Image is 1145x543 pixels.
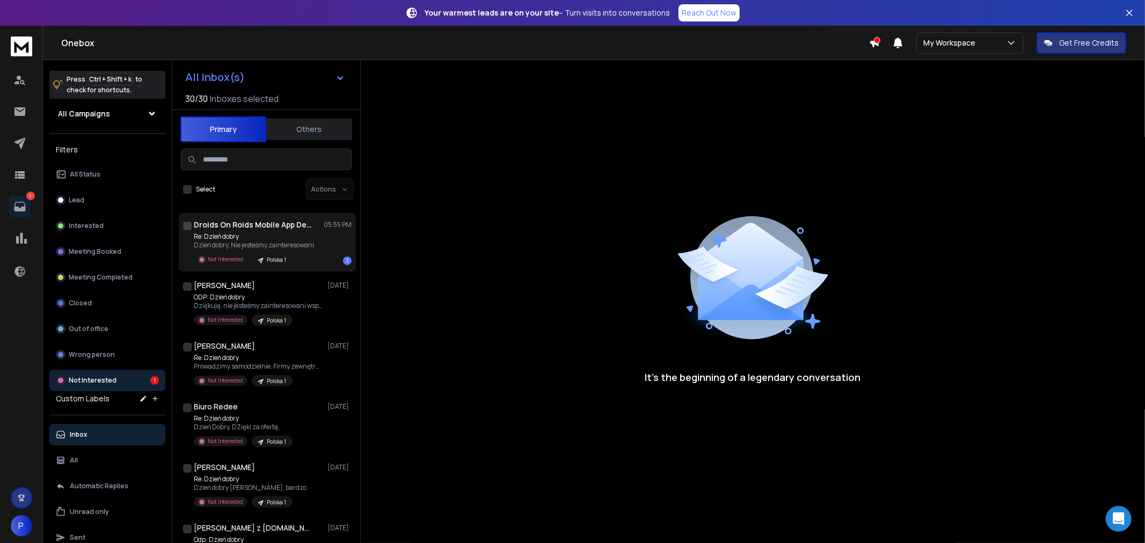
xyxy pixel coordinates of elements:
p: Re: Dzień dobry [194,354,323,362]
label: Select [196,185,215,194]
p: Meeting Completed [69,273,133,282]
p: [DATE] [327,402,352,411]
p: Automatic Replies [70,482,128,490]
span: Ctrl + Shift + k [87,73,133,85]
p: [DATE] [327,524,352,532]
p: Polska 1 [267,498,286,507]
a: Reach Out Now [679,4,740,21]
p: It’s the beginning of a legendary conversation [645,370,861,385]
button: All [49,450,165,471]
h1: Biuro Redee [194,401,238,412]
p: ODP: Dzień dobry [194,293,323,302]
p: Press to check for shortcuts. [67,74,142,96]
button: All Campaigns [49,103,165,124]
p: Out of office [69,325,108,333]
button: Interested [49,215,165,237]
h3: Custom Labels [56,393,110,404]
p: Lead [69,196,84,204]
p: Closed [69,299,92,307]
div: 1 [343,256,352,265]
h1: [PERSON_NAME] [194,462,255,473]
p: Sent [70,533,85,542]
p: Dziękuję, nie jesteśmy zainteresowani współpracą. [194,302,323,310]
p: Dzień dobry [PERSON_NAME], bardzo [194,483,307,492]
p: Polska 1 [267,377,286,385]
p: Not Interested [208,377,243,385]
p: 1 [26,192,35,200]
p: – Turn visits into conversations [425,8,670,18]
p: Prowadzimy samodzielnie. Firmy zewnętrzne nie [194,362,323,371]
p: All [70,456,78,465]
p: Not Interested [208,437,243,445]
p: Re: Dzień dobry [194,475,307,483]
p: Not Interested [208,316,243,324]
p: Polska 1 [267,317,286,325]
p: Polska 1 [267,438,286,446]
p: Polska 1 [267,256,286,264]
p: Dzień dobry, Nie jesteśmy zainteresowani [194,241,314,250]
button: Lead [49,189,165,211]
h3: Filters [49,142,165,157]
button: Automatic Replies [49,475,165,497]
button: All Status [49,164,165,185]
button: Get Free Credits [1037,32,1126,54]
p: [DATE] [327,463,352,472]
h1: [PERSON_NAME] [194,280,255,291]
span: 30 / 30 [185,92,208,105]
p: 05:55 PM [324,221,352,229]
strong: Your warmest leads are on your site [425,8,559,18]
h1: Onebox [61,36,869,49]
p: [DATE] [327,342,352,350]
button: P [11,515,32,537]
a: 1 [9,196,31,217]
h1: Droids On Roids Mobile App Development Company [194,219,312,230]
button: Out of office [49,318,165,340]
p: Re: Dzień dobry [194,232,314,241]
button: Not Interested1 [49,370,165,391]
button: Wrong person [49,344,165,365]
button: Meeting Completed [49,267,165,288]
p: Meeting Booked [69,247,121,256]
div: Open Intercom Messenger [1106,506,1132,532]
p: Reach Out Now [682,8,736,18]
p: Wrong person [69,350,115,359]
p: Re: Dzień dobry [194,414,293,423]
button: All Inbox(s) [177,67,354,88]
button: Closed [49,292,165,314]
img: logo [11,36,32,56]
h3: Inboxes selected [210,92,279,105]
p: Inbox [70,430,87,439]
p: Not Interested [208,255,243,263]
p: All Status [70,170,100,179]
h1: All Inbox(s) [185,72,245,83]
p: [DATE] [327,281,352,290]
h1: [PERSON_NAME] z [DOMAIN_NAME] [194,523,312,533]
h1: All Campaigns [58,108,110,119]
p: Not Interested [69,376,116,385]
p: Interested [69,222,104,230]
p: My Workspace [923,38,980,48]
p: Unread only [70,508,109,516]
h1: [PERSON_NAME] [194,341,255,351]
button: Meeting Booked [49,241,165,262]
button: Inbox [49,424,165,445]
button: Primary [180,116,266,142]
p: Dzień Dobry, DZięki za ofertę, [194,423,293,431]
div: 1 [150,376,159,385]
button: Unread only [49,501,165,523]
button: Others [266,118,352,141]
p: Get Free Credits [1059,38,1119,48]
p: Not Interested [208,498,243,506]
